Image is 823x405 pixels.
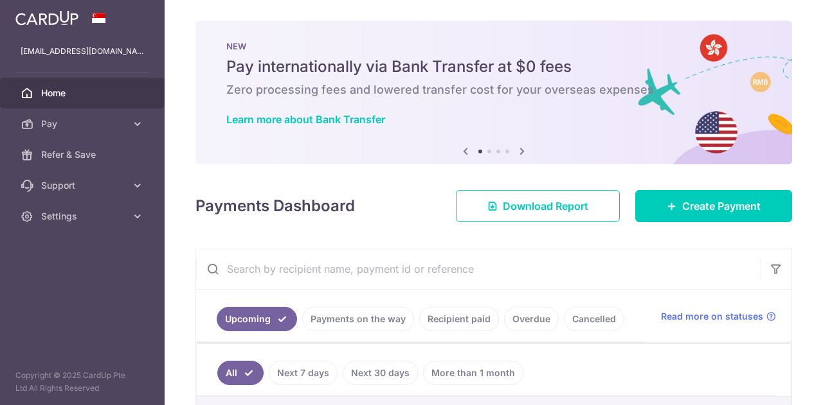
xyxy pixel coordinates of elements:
[661,310,763,323] span: Read more on statuses
[661,310,776,323] a: Read more on statuses
[41,210,126,223] span: Settings
[196,248,761,289] input: Search by recipient name, payment id or reference
[41,148,126,161] span: Refer & Save
[217,361,264,385] a: All
[419,307,499,331] a: Recipient paid
[195,194,355,218] h4: Payments Dashboard
[423,361,523,385] a: More than 1 month
[226,113,385,126] a: Learn more about Bank Transfer
[456,190,620,222] a: Download Report
[226,82,761,98] h6: Zero processing fees and lowered transfer cost for your overseas expenses
[41,87,126,99] span: Home
[503,198,588,214] span: Download Report
[302,307,414,331] a: Payments on the way
[41,179,126,192] span: Support
[41,117,126,130] span: Pay
[564,307,624,331] a: Cancelled
[21,45,144,58] p: [EMAIL_ADDRESS][DOMAIN_NAME]
[226,56,761,77] h5: Pay internationally via Bank Transfer at $0 fees
[682,198,761,214] span: Create Payment
[343,361,418,385] a: Next 30 days
[195,21,792,164] img: Bank transfer banner
[15,10,78,26] img: CardUp
[635,190,792,222] a: Create Payment
[269,361,338,385] a: Next 7 days
[504,307,559,331] a: Overdue
[226,41,761,51] p: NEW
[217,307,297,331] a: Upcoming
